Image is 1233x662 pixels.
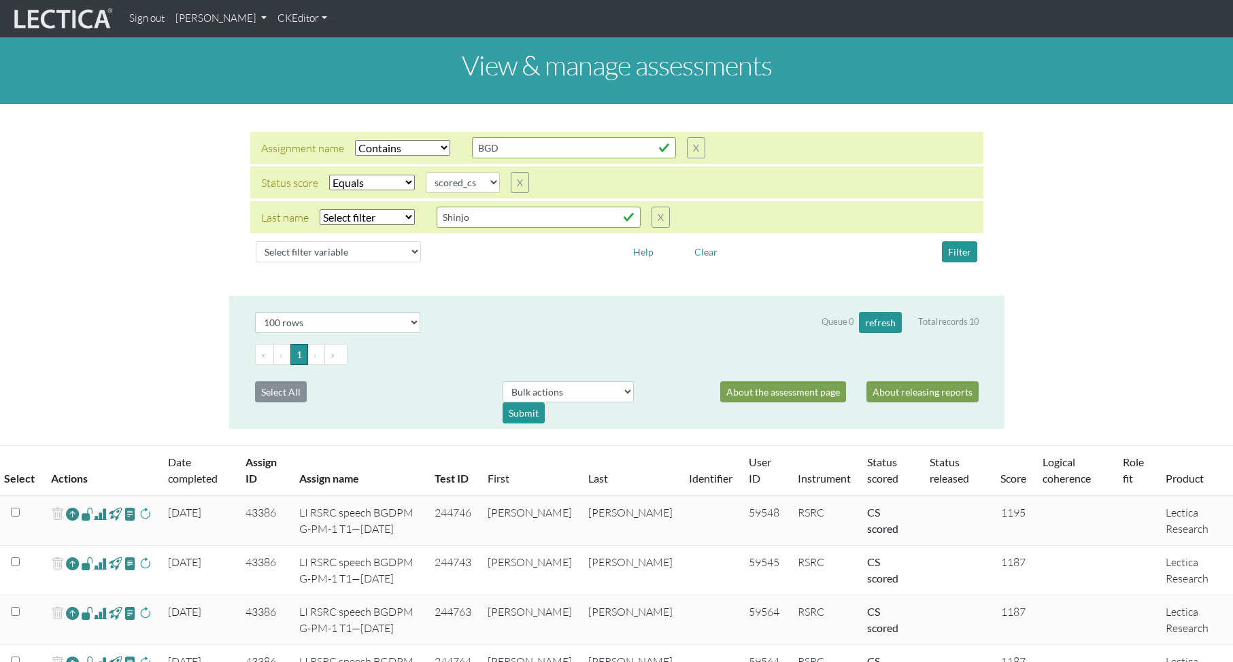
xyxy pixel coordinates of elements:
[1158,595,1233,645] td: Lectica Research
[124,5,170,32] a: Sign out
[237,595,291,645] td: 43386
[580,495,681,546] td: [PERSON_NAME]
[741,595,790,645] td: 59564
[627,244,660,257] a: Help
[1000,472,1026,485] a: Score
[741,495,790,546] td: 59548
[237,495,291,546] td: 43386
[261,209,309,226] div: Last name
[124,506,137,521] span: view
[94,506,107,522] span: Analyst score
[426,546,479,595] td: 244743
[426,595,479,645] td: 244763
[426,446,479,496] th: Test ID
[1158,495,1233,546] td: Lectica Research
[237,446,291,496] th: Assign ID
[749,455,771,485] a: User ID
[687,137,705,158] button: X
[160,495,237,546] td: [DATE]
[822,312,979,333] div: Queue 0 Total records 10
[261,175,318,191] div: Status score
[1001,605,1026,619] span: 1187
[109,605,122,621] span: view
[291,595,426,645] td: LI RSRC speech BGDPM G-PM-1 T1—[DATE]
[237,546,291,595] td: 43386
[942,241,977,262] button: Filter
[426,495,479,546] td: 244746
[652,207,670,228] button: X
[81,506,94,521] span: view
[1001,506,1026,519] span: 1195
[272,5,333,32] a: CKEditor
[866,381,979,402] a: About releasing reports
[867,455,898,485] a: Status scored
[867,555,898,585] a: Completed = assessment has been completed; CS scored = assessment has been CLAS scored; LS scored...
[51,554,64,574] span: delete
[124,555,137,571] span: view
[81,605,94,621] span: view
[168,455,218,485] a: Date completed
[261,140,344,156] div: Assignment name
[291,495,426,546] td: LI RSRC speech BGDPM G-PM-1 T1—[DATE]
[290,344,308,365] button: Go to page 1
[109,555,122,571] span: view
[627,241,660,262] button: Help
[94,555,107,572] span: Analyst score
[488,472,509,485] a: First
[1123,455,1144,485] a: Role fit
[798,472,851,485] a: Instrument
[94,605,107,621] span: Analyst score
[124,605,137,621] span: view
[859,312,902,333] button: refresh
[139,506,152,522] span: rescore
[479,595,580,645] td: [PERSON_NAME]
[588,472,608,485] a: Last
[503,402,545,423] div: Submit
[255,381,307,402] button: Select All
[51,504,64,524] span: delete
[139,605,152,621] span: rescore
[479,546,580,595] td: [PERSON_NAME]
[139,555,152,572] span: rescore
[66,504,79,524] a: Reopen
[43,446,160,496] th: Actions
[1158,546,1233,595] td: Lectica Research
[51,604,64,623] span: delete
[170,5,272,32] a: [PERSON_NAME]
[66,604,79,623] a: Reopen
[720,381,846,402] a: About the assessment page
[741,546,790,595] td: 59545
[930,455,969,485] a: Status released
[109,506,122,521] span: view
[511,172,529,193] button: X
[790,546,859,595] td: RSRC
[689,472,732,485] a: Identifier
[580,595,681,645] td: [PERSON_NAME]
[479,495,580,546] td: [PERSON_NAME]
[790,595,859,645] td: RSRC
[81,555,94,571] span: view
[255,344,979,365] ul: Pagination
[11,6,113,32] img: lecticalive
[291,446,426,496] th: Assign name
[66,554,79,574] a: Reopen
[1166,472,1204,485] a: Product
[867,605,898,634] a: Completed = assessment has been completed; CS scored = assessment has been CLAS scored; LS scored...
[580,546,681,595] td: [PERSON_NAME]
[1043,455,1091,485] a: Logical coherence
[160,595,237,645] td: [DATE]
[790,495,859,546] td: RSRC
[688,241,724,262] button: Clear
[160,546,237,595] td: [DATE]
[291,546,426,595] td: LI RSRC speech BGDPM G-PM-1 T1—[DATE]
[867,506,898,535] a: Completed = assessment has been completed; CS scored = assessment has been CLAS scored; LS scored...
[1001,555,1026,569] span: 1187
